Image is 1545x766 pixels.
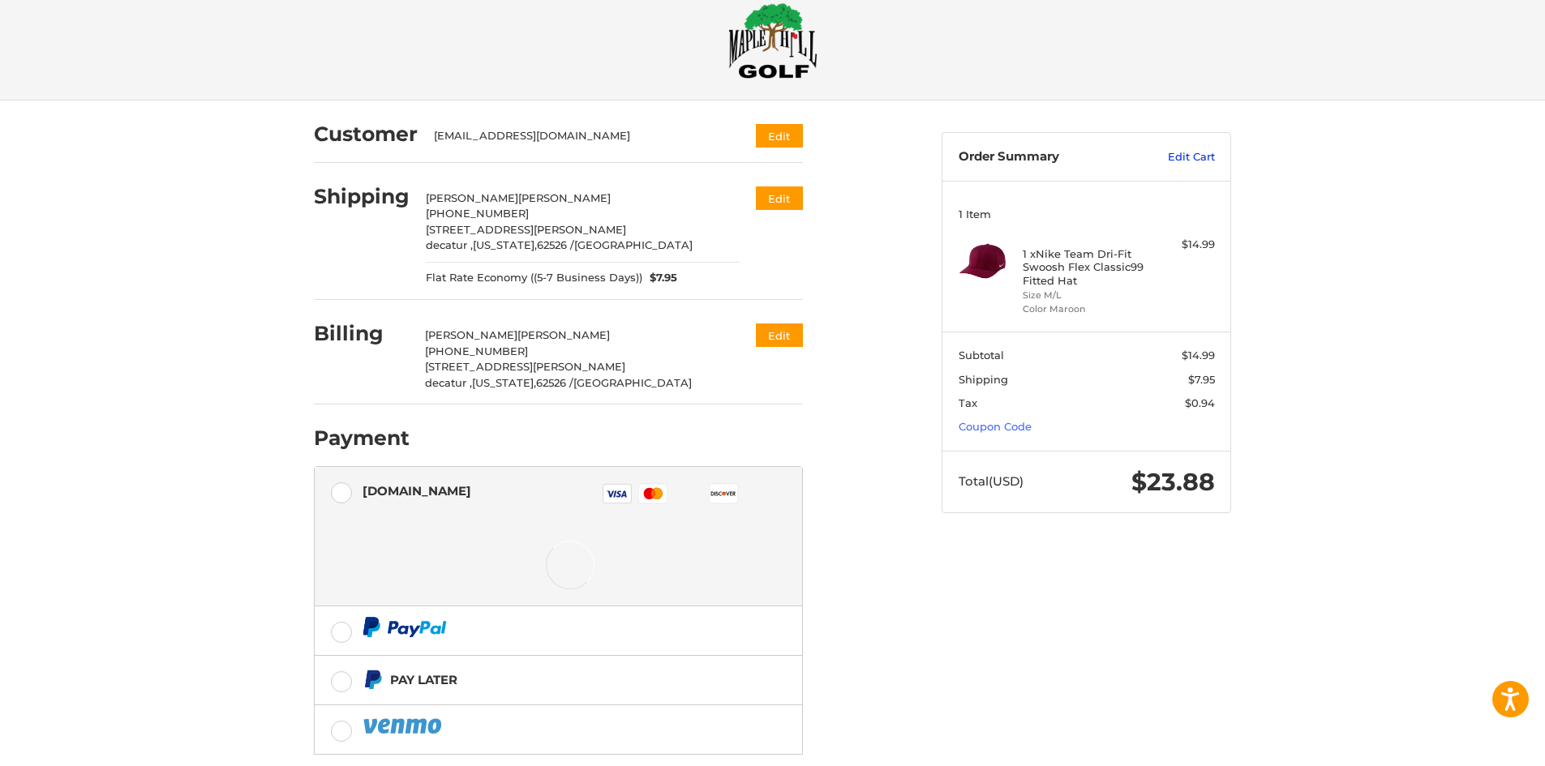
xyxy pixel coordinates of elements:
img: PayPal icon [363,617,447,637]
span: $14.99 [1182,349,1215,362]
h2: Billing [314,321,409,346]
span: Subtotal [959,349,1004,362]
span: 62526 / [537,238,574,251]
img: Maple Hill Golf [728,2,818,79]
button: Edit [756,323,803,347]
h3: Order Summary [959,149,1133,165]
span: [PERSON_NAME] [426,191,518,204]
h4: 1 x Nike Team Dri-Fit Swoosh Flex Classic99 Fitted Hat [1023,247,1147,287]
h3: 1 Item [959,208,1215,220]
span: Tax [959,396,977,409]
span: Flat Rate Economy ((5-7 Business Days)) [426,270,642,286]
li: Size M/L [1023,289,1147,302]
div: [DOMAIN_NAME] [363,477,471,504]
a: Edit Cart [1133,149,1215,165]
span: [STREET_ADDRESS][PERSON_NAME] [425,360,625,373]
span: decatur , [426,238,473,251]
span: [PERSON_NAME] [425,328,517,341]
h2: Payment [314,426,410,451]
button: Edit [756,124,803,148]
span: [GEOGRAPHIC_DATA] [574,238,693,251]
span: Total (USD) [959,473,1024,489]
a: Coupon Code [959,420,1032,433]
div: [EMAIL_ADDRESS][DOMAIN_NAME] [434,128,725,144]
span: [US_STATE], [473,238,537,251]
span: $23.88 [1131,467,1215,497]
span: [STREET_ADDRESS][PERSON_NAME] [426,223,626,236]
li: Color Maroon [1023,302,1147,316]
span: Shipping [959,373,1008,386]
span: [PERSON_NAME] [518,191,611,204]
span: $0.94 [1185,396,1215,409]
h2: Customer [314,122,418,147]
span: $7.95 [1188,373,1215,386]
div: Pay Later [390,666,457,693]
button: Edit [756,186,803,210]
span: [US_STATE], [472,376,536,389]
span: [GEOGRAPHIC_DATA] [573,376,692,389]
h2: Shipping [314,184,410,209]
img: Pay Later icon [363,670,383,690]
span: [PHONE_NUMBER] [426,207,529,220]
div: $14.99 [1151,237,1215,253]
img: PayPal icon [363,716,445,736]
span: 62526 / [536,376,573,389]
span: decatur , [425,376,472,389]
span: [PERSON_NAME] [517,328,610,341]
span: $7.95 [642,270,678,286]
span: [PHONE_NUMBER] [425,344,528,357]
